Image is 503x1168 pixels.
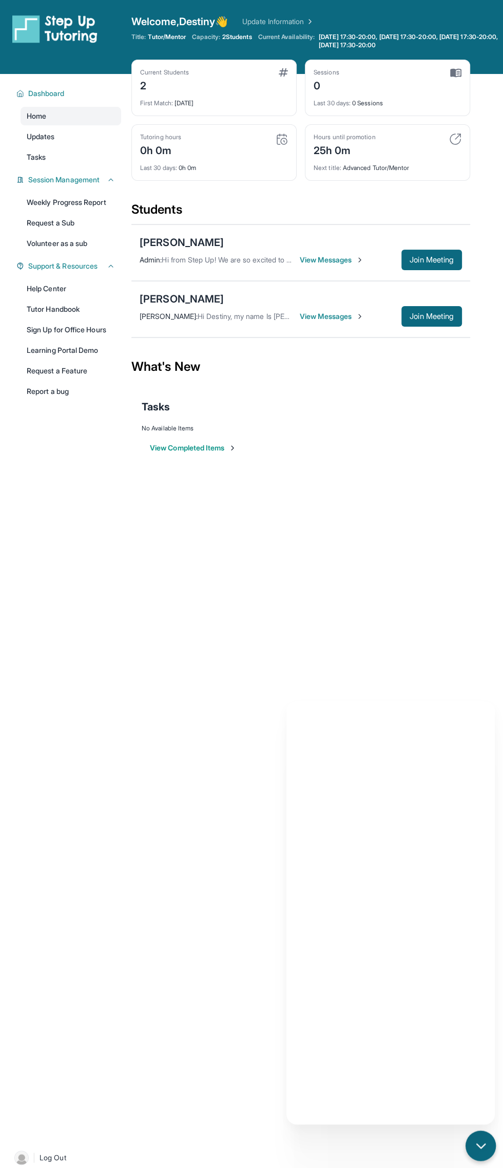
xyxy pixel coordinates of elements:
[314,133,375,141] div: Hours until promotion
[14,1151,29,1165] img: user-img
[140,99,173,107] span: First Match :
[222,33,252,41] span: 2 Students
[450,68,461,78] img: card
[242,16,314,27] a: Update Information
[27,152,46,162] span: Tasks
[148,33,186,41] span: Tutor/Mentor
[27,131,55,142] span: Updates
[314,99,351,107] span: Last 30 days :
[279,68,288,77] img: card
[131,344,470,389] div: What's New
[131,33,146,41] span: Title:
[140,68,189,77] div: Current Students
[21,234,121,253] a: Volunteer as a sub
[356,312,364,321] img: Chevron-Right
[410,313,454,319] span: Join Meeting
[28,88,65,99] span: Dashboard
[140,235,224,250] div: [PERSON_NAME]
[314,93,461,107] div: 0 Sessions
[21,279,121,298] a: Help Center
[258,33,315,49] span: Current Availability:
[300,255,364,265] span: View Messages
[140,77,189,93] div: 2
[21,127,121,146] a: Updates
[21,193,121,212] a: Weekly Progress Report
[24,175,115,185] button: Session Management
[21,341,121,360] a: Learning Portal Demo
[319,33,501,49] span: [DATE] 17:30-20:00, [DATE] 17:30-20:00, [DATE] 17:30-20:00, [DATE] 17:30-20:00
[198,312,438,321] span: Hi Destiny, my name Is [PERSON_NAME] and I am [PERSON_NAME]'s dad
[140,292,224,306] div: [PERSON_NAME]
[21,382,121,401] a: Report a bug
[24,261,115,271] button: Support & Resources
[140,141,181,158] div: 0h 0m
[142,400,170,414] span: Tasks
[28,261,98,271] span: Support & Resources
[131,14,228,29] span: Welcome, Destiny 👋
[21,214,121,232] a: Request a Sub
[314,158,461,172] div: Advanced Tutor/Mentor
[140,164,177,172] span: Last 30 days :
[142,424,460,432] div: No Available Items
[21,107,121,125] a: Home
[449,133,461,145] img: card
[21,362,121,380] a: Request a Feature
[40,1153,66,1163] span: Log Out
[140,312,198,321] span: [PERSON_NAME] :
[401,250,462,270] button: Join Meeting
[304,16,314,27] img: Chevron Right
[356,256,364,264] img: Chevron-Right
[27,111,46,121] span: Home
[300,311,364,322] span: View Messages
[24,88,115,99] button: Dashboard
[140,255,162,264] span: Admin :
[410,257,454,263] span: Join Meeting
[140,133,181,141] div: Tutoring hours
[276,133,288,145] img: card
[314,164,341,172] span: Next title :
[33,1152,35,1164] span: |
[314,68,339,77] div: Sessions
[401,306,462,327] button: Join Meeting
[150,443,237,453] button: View Completed Items
[28,175,100,185] span: Session Management
[21,148,121,166] a: Tasks
[192,33,220,41] span: Capacity:
[12,14,98,43] img: logo
[140,158,288,172] div: 0h 0m
[314,77,339,93] div: 0
[286,701,495,1124] iframe: Chatbot
[140,93,288,107] div: [DATE]
[131,201,470,224] div: Students
[466,1131,496,1161] button: chat-button
[314,141,375,158] div: 25h 0m
[21,321,121,339] a: Sign Up for Office Hours
[317,33,503,49] a: [DATE] 17:30-20:00, [DATE] 17:30-20:00, [DATE] 17:30-20:00, [DATE] 17:30-20:00
[21,300,121,318] a: Tutor Handbook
